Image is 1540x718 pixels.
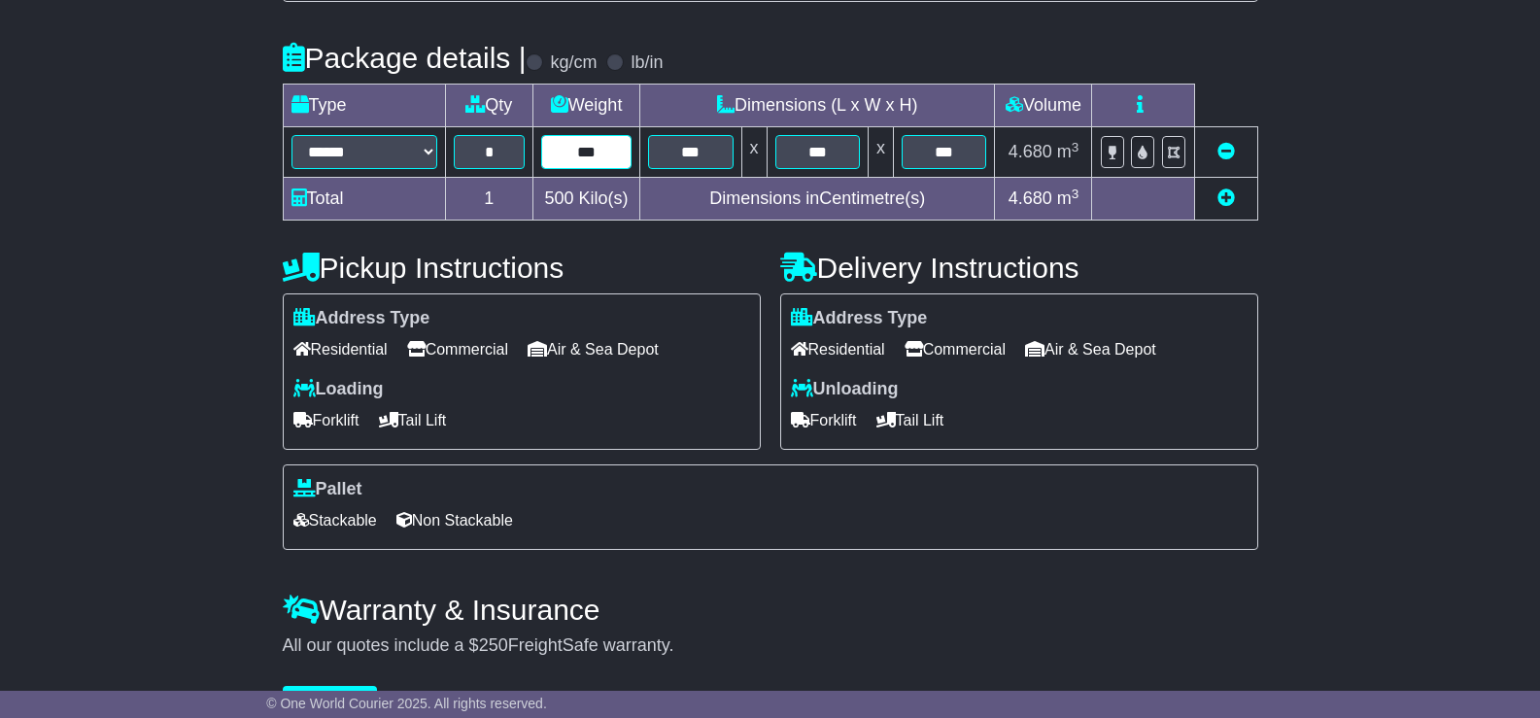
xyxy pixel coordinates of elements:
h4: Package details | [283,42,527,74]
td: x [741,127,767,178]
td: x [868,127,893,178]
sup: 3 [1072,140,1079,154]
label: Address Type [791,308,928,329]
label: Unloading [791,379,899,400]
td: Volume [995,85,1092,127]
div: All our quotes include a $ FreightSafe warranty. [283,635,1258,657]
span: Residential [293,334,388,364]
td: Kilo(s) [533,178,640,221]
td: 1 [445,178,533,221]
td: Dimensions in Centimetre(s) [640,178,995,221]
a: Add new item [1217,188,1235,208]
span: Stackable [293,505,377,535]
span: Tail Lift [876,405,944,435]
span: Commercial [407,334,508,364]
span: 4.680 [1009,188,1052,208]
td: Total [283,178,445,221]
h4: Pickup Instructions [283,252,761,284]
span: Forklift [293,405,359,435]
label: Pallet [293,479,362,500]
span: Tail Lift [379,405,447,435]
span: Residential [791,334,885,364]
h4: Warranty & Insurance [283,594,1258,626]
span: Air & Sea Depot [1025,334,1156,364]
label: Address Type [293,308,430,329]
span: m [1057,142,1079,161]
span: Commercial [905,334,1006,364]
label: Loading [293,379,384,400]
span: 4.680 [1009,142,1052,161]
label: kg/cm [550,52,597,74]
span: © One World Courier 2025. All rights reserved. [266,696,547,711]
a: Remove this item [1217,142,1235,161]
td: Weight [533,85,640,127]
td: Qty [445,85,533,127]
span: Non Stackable [396,505,513,535]
td: Type [283,85,445,127]
span: 250 [479,635,508,655]
span: Air & Sea Depot [528,334,659,364]
sup: 3 [1072,187,1079,201]
h4: Delivery Instructions [780,252,1258,284]
span: 500 [545,188,574,208]
label: lb/in [631,52,663,74]
span: m [1057,188,1079,208]
span: Forklift [791,405,857,435]
td: Dimensions (L x W x H) [640,85,995,127]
